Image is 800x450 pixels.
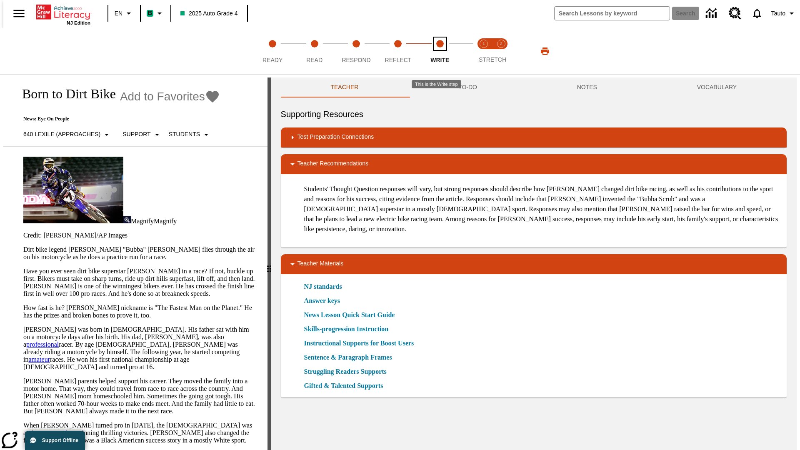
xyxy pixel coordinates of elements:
div: Test Preparation Connections [281,127,787,147]
p: Credit: [PERSON_NAME]/AP Images [23,232,257,239]
div: reading [3,77,267,446]
a: Resource Center, Will open in new tab [724,2,746,25]
span: Magnify [154,217,177,225]
a: Instructional Supports for Boost Users, Will open in new browser window or tab [304,338,414,348]
span: Ready [262,57,282,63]
a: Answer keys, Will open in new browser window or tab [304,296,340,306]
button: Add to Favorites - Born to Dirt Bike [120,89,220,104]
a: Notifications [746,2,768,24]
span: STRETCH [479,56,506,63]
a: News Lesson Quick Start Guide, Will open in new browser window or tab [304,310,395,320]
button: NOTES [527,77,647,97]
p: Support [122,130,150,139]
button: Write step 5 of 5 [416,28,464,74]
span: 2025 Auto Grade 4 [180,9,238,18]
div: Teacher Materials [281,254,787,274]
h6: Supporting Resources [281,107,787,121]
text: 2 [500,42,502,46]
span: Add to Favorites [120,90,205,103]
p: Students [169,130,200,139]
a: professional [26,341,59,348]
p: 640 Lexile (Approaches) [23,130,100,139]
button: Boost Class color is mint green. Change class color [143,6,168,21]
a: Skills-progression Instruction, Will open in new browser window or tab [304,324,389,334]
input: search field [555,7,670,20]
button: Reflect step 4 of 5 [374,28,422,74]
a: amateur [28,356,50,363]
span: Reflect [385,57,412,63]
p: Teacher Materials [297,259,344,269]
span: Tauto [771,9,785,18]
p: Students' Thought Question responses will vary, but strong responses should describe how [PERSON_... [304,184,780,234]
p: Teacher Recommendations [297,159,368,169]
div: Home [36,3,90,25]
p: Have you ever seen dirt bike superstar [PERSON_NAME] in a race? If not, buckle up first. Bikers m... [23,267,257,297]
button: Open side menu [7,1,31,26]
span: EN [115,9,122,18]
button: Respond step 3 of 5 [332,28,380,74]
a: NJ standards [304,282,347,292]
button: Scaffolds, Support [119,127,165,142]
p: How fast is he? [PERSON_NAME] nickname is "The Fastest Man on the Planet." He has the prizes and ... [23,304,257,319]
button: Support Offline [25,431,85,450]
p: [PERSON_NAME] parents helped support his career. They moved the family into a motor home. That wa... [23,377,257,415]
p: News: Eye On People [13,116,220,122]
button: TO-DO [408,77,527,97]
button: VOCABULARY [647,77,787,97]
button: Stretch Respond step 2 of 2 [489,28,513,74]
button: Select Student [165,127,215,142]
span: Magnify [131,217,154,225]
a: Data Center [701,2,724,25]
text: 1 [482,42,485,46]
button: Language: EN, Select a language [111,6,137,21]
p: When [PERSON_NAME] turned pro in [DATE], the [DEMOGRAPHIC_DATA] was an instant , winning thrillin... [23,422,257,444]
p: Dirt bike legend [PERSON_NAME] "Bubba" [PERSON_NAME] flies through the air on his motorcycle as h... [23,246,257,261]
a: Sentence & Paragraph Frames, Will open in new browser window or tab [304,352,392,362]
button: Profile/Settings [768,6,800,21]
img: Motocross racer James Stewart flies through the air on his dirt bike. [23,157,123,223]
img: Magnify [123,216,131,223]
button: Stretch Read step 1 of 2 [472,28,496,74]
a: Struggling Readers Supports [304,367,392,377]
button: Ready step 1 of 5 [248,28,297,74]
p: Test Preparation Connections [297,132,374,142]
a: Gifted & Talented Supports [304,381,388,391]
button: Teacher [281,77,409,97]
a: sensation [49,429,74,436]
p: [PERSON_NAME] was born in [DEMOGRAPHIC_DATA]. His father sat with him on a motorcycle days after ... [23,326,257,371]
div: Press Enter or Spacebar and then press right and left arrow keys to move the slider [267,77,271,450]
button: Print [532,44,558,59]
span: Read [306,57,322,63]
span: Support Offline [42,437,78,443]
div: This is the Write step [412,80,461,88]
button: Read step 2 of 5 [290,28,338,74]
div: Instructional Panel Tabs [281,77,787,97]
div: Teacher Recommendations [281,154,787,174]
span: NJ Edition [67,20,90,25]
h1: Born to Dirt Bike [13,86,116,102]
span: B [148,8,152,18]
button: Select Lexile, 640 Lexile (Approaches) [20,127,115,142]
div: activity [271,77,797,450]
span: Write [430,57,449,63]
span: Respond [342,57,370,63]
